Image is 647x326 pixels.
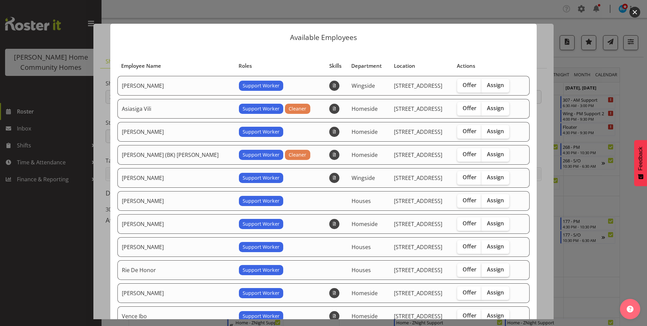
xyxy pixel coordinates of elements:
span: Wingside [352,174,375,182]
span: Assign [487,82,504,88]
td: Vence Ibo [117,306,235,326]
span: Offer [463,243,476,250]
td: [PERSON_NAME] [117,168,235,188]
span: Offer [463,174,476,181]
span: Support Worker [243,105,280,113]
span: Cleaner [289,105,306,113]
span: [STREET_ADDRESS] [394,312,442,320]
span: Assign [487,128,504,135]
span: Offer [463,128,476,135]
span: Assign [487,220,504,227]
span: Support Worker [243,128,280,136]
p: Available Employees [117,34,530,41]
span: Offer [463,220,476,227]
span: Support Worker [243,266,280,274]
span: Offer [463,289,476,296]
span: Homeside [352,151,378,159]
span: [STREET_ADDRESS] [394,220,442,228]
span: Assign [487,197,504,204]
span: Support Worker [243,289,280,297]
span: [STREET_ADDRESS] [394,82,442,89]
span: Department [351,62,382,70]
td: Rie De Honor [117,260,235,280]
span: Offer [463,82,476,88]
span: [STREET_ADDRESS] [394,289,442,297]
span: Support Worker [243,312,280,320]
span: Support Worker [243,197,280,205]
span: [STREET_ADDRESS] [394,128,442,136]
span: Houses [352,197,371,205]
span: Support Worker [243,151,280,159]
span: Homeside [352,105,378,113]
span: Support Worker [243,220,280,228]
span: Support Worker [243,174,280,182]
span: Assign [487,151,504,158]
span: Offer [463,197,476,204]
span: Assign [487,312,504,319]
td: [PERSON_NAME] [117,191,235,211]
span: [STREET_ADDRESS] [394,105,442,113]
td: [PERSON_NAME] [117,283,235,303]
td: [PERSON_NAME] [117,237,235,257]
span: Assign [487,243,504,250]
span: Cleaner [289,151,306,159]
span: Feedback [638,147,644,170]
span: Assign [487,266,504,273]
span: Homeside [352,289,378,297]
button: Feedback - Show survey [634,140,647,186]
span: [STREET_ADDRESS] [394,197,442,205]
span: Skills [329,62,341,70]
span: Houses [352,243,371,251]
span: Support Worker [243,82,280,89]
span: Homeside [352,128,378,136]
td: [PERSON_NAME] (BK) [PERSON_NAME] [117,145,235,165]
span: [STREET_ADDRESS] [394,243,442,251]
span: Location [394,62,415,70]
td: [PERSON_NAME] [117,214,235,234]
span: Offer [463,105,476,111]
span: Roles [239,62,252,70]
span: [STREET_ADDRESS] [394,266,442,274]
span: Offer [463,312,476,319]
td: [PERSON_NAME] [117,76,235,96]
td: [PERSON_NAME] [117,122,235,142]
span: Wingside [352,82,375,89]
span: Offer [463,151,476,158]
td: Asiasiga Vili [117,99,235,119]
span: Support Worker [243,243,280,251]
span: Homeside [352,312,378,320]
span: Assign [487,174,504,181]
span: [STREET_ADDRESS] [394,151,442,159]
span: [STREET_ADDRESS] [394,174,442,182]
span: Employee Name [121,62,161,70]
span: Actions [457,62,475,70]
span: Assign [487,289,504,296]
img: help-xxl-2.png [627,306,633,312]
span: Assign [487,105,504,111]
span: Homeside [352,220,378,228]
span: Houses [352,266,371,274]
span: Offer [463,266,476,273]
